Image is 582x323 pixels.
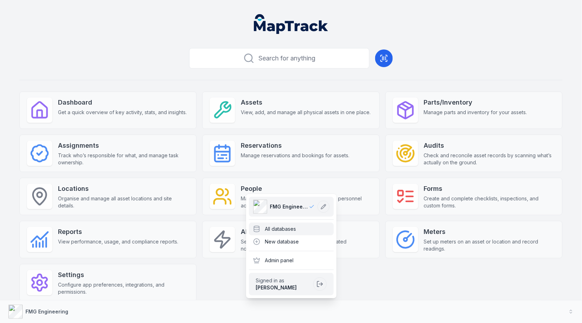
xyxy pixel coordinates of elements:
div: New database [249,235,334,248]
div: FMG Engineering [246,194,337,298]
div: Admin panel [249,254,334,267]
strong: [PERSON_NAME] [256,284,297,290]
strong: FMG Engineering [25,309,68,315]
span: Signed in as [256,277,310,284]
div: All databases [249,223,334,235]
span: FMG Engineering [270,203,309,210]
